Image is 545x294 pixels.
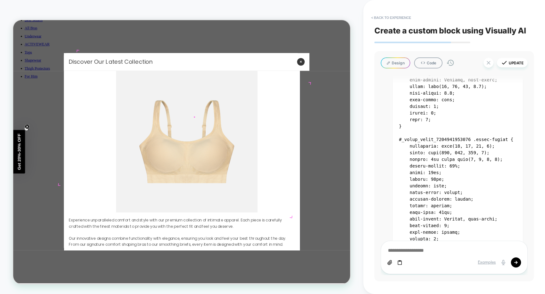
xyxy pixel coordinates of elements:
button: Code [414,57,442,68]
button: Update [497,58,528,68]
iframe: To enrich screen reader interactions, please activate Accessibility in Grammarly extension settings [13,20,350,283]
div: Discover Our Latest Collection [74,50,378,61]
span: Create a custom block using Visually AI [374,26,534,35]
button: × [378,50,388,61]
button: Design [381,57,410,68]
button: < Back to experience [368,13,414,23]
img: Featured Product [137,68,325,256]
button: Close teaser [15,141,21,148]
div: Examples [478,260,496,265]
span: Get 20%-30% OFF [5,151,11,200]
